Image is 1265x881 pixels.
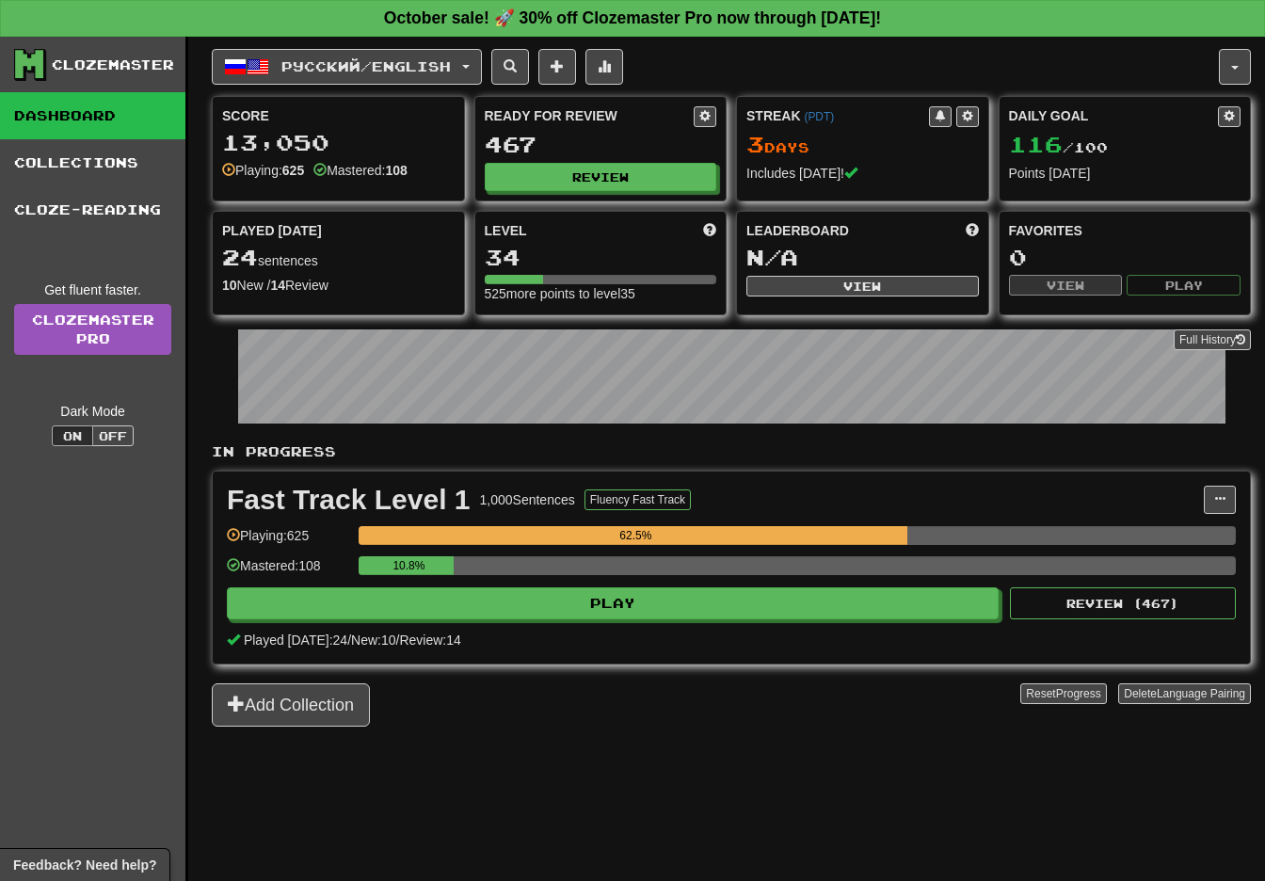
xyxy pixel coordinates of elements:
[1174,329,1251,350] button: Full History
[746,221,849,240] span: Leaderboard
[14,304,171,355] a: ClozemasterPro
[1010,587,1236,619] button: Review (467)
[1009,131,1063,157] span: 116
[1009,164,1241,183] div: Points [DATE]
[282,163,304,178] strong: 625
[351,633,395,648] span: New: 10
[13,856,156,874] span: Open feedback widget
[1118,683,1251,704] button: DeleteLanguage Pairing
[396,633,400,648] span: /
[746,106,929,125] div: Streak
[384,8,881,27] strong: October sale! 🚀 30% off Clozemaster Pro now through [DATE]!
[1009,106,1219,127] div: Daily Goal
[485,246,717,269] div: 34
[222,221,322,240] span: Played [DATE]
[364,556,453,575] div: 10.8%
[222,244,258,270] span: 24
[1009,275,1123,296] button: View
[746,276,979,296] button: View
[485,106,695,125] div: Ready for Review
[399,633,460,648] span: Review: 14
[222,278,237,293] strong: 10
[1020,683,1106,704] button: ResetProgress
[485,221,527,240] span: Level
[746,164,979,183] div: Includes [DATE]!
[364,526,906,545] div: 62.5%
[14,280,171,299] div: Get fluent faster.
[281,58,451,74] span: Русский / English
[1009,246,1241,269] div: 0
[212,683,370,727] button: Add Collection
[52,425,93,446] button: On
[1157,687,1245,700] span: Language Pairing
[52,56,174,74] div: Clozemaster
[480,490,575,509] div: 1,000 Sentences
[14,402,171,421] div: Dark Mode
[222,106,455,125] div: Score
[347,633,351,648] span: /
[584,489,691,510] button: Fluency Fast Track
[485,284,717,303] div: 525 more points to level 35
[385,163,407,178] strong: 108
[313,161,408,180] div: Mastered:
[746,131,764,157] span: 3
[746,133,979,157] div: Day s
[1009,139,1108,155] span: / 100
[804,110,834,123] a: (PDT)
[244,633,347,648] span: Played [DATE]: 24
[212,442,1251,461] p: In Progress
[227,556,349,587] div: Mastered: 108
[270,278,285,293] strong: 14
[222,276,455,295] div: New / Review
[1056,687,1101,700] span: Progress
[222,246,455,270] div: sentences
[491,49,529,85] button: Search sentences
[703,221,716,240] span: Score more points to level up
[485,133,717,156] div: 467
[222,131,455,154] div: 13,050
[227,526,349,557] div: Playing: 625
[227,486,471,514] div: Fast Track Level 1
[1009,221,1241,240] div: Favorites
[585,49,623,85] button: More stats
[1127,275,1241,296] button: Play
[485,163,717,191] button: Review
[227,587,999,619] button: Play
[538,49,576,85] button: Add sentence to collection
[212,49,482,85] button: Русский/English
[746,244,798,270] span: N/A
[92,425,134,446] button: Off
[222,161,304,180] div: Playing:
[966,221,979,240] span: This week in points, UTC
